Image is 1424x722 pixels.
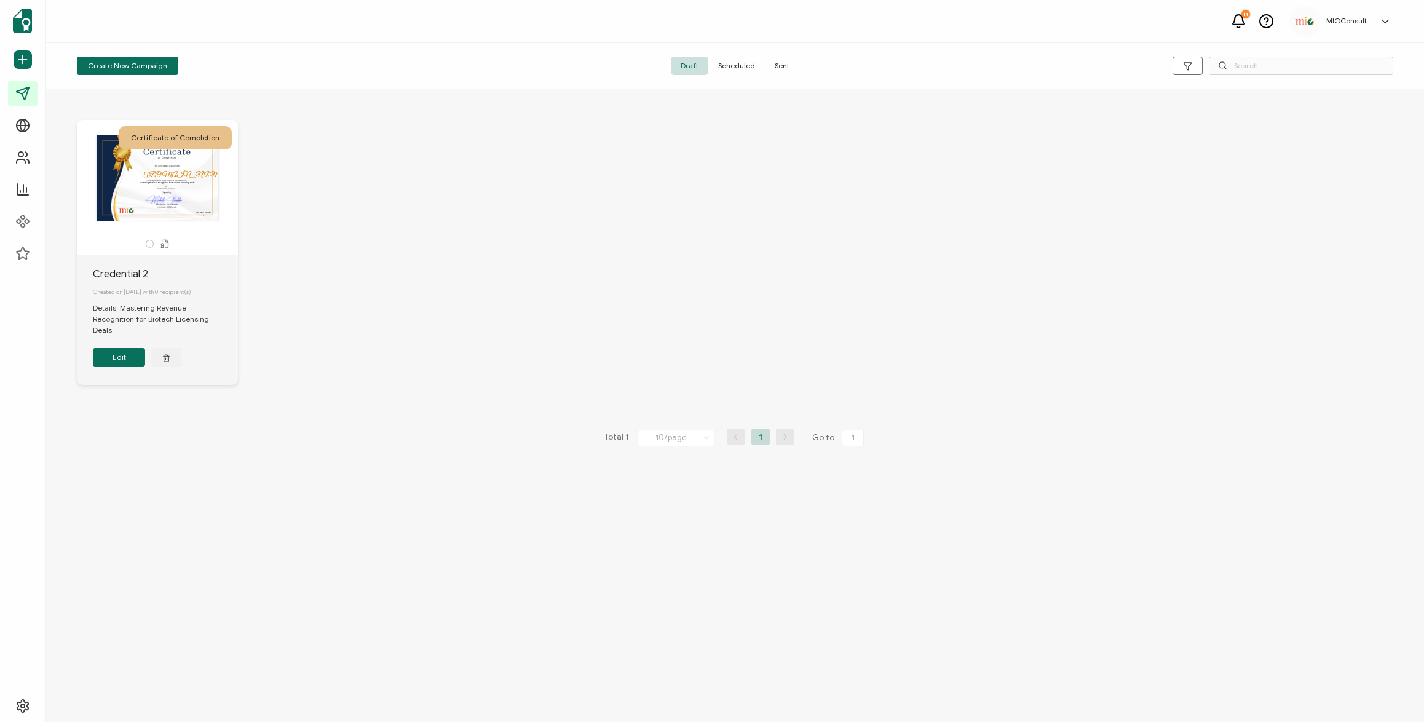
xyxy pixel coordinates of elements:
span: Total 1 [604,429,628,446]
div: Details: Mastering Revenue Recognition for Biotech Licensing Deals [93,303,238,336]
img: sertifier-logomark-colored.svg [13,9,32,33]
iframe: Chat Widget [1363,663,1424,722]
h5: MIOConsult [1326,17,1367,25]
span: Go to [812,429,866,446]
span: Sent [765,57,799,75]
button: Create New Campaign [77,57,178,75]
div: Certificate of Completion [119,126,232,149]
img: 4ac82286-227b-4160-bb82-0ea2bd6d2693.png [1295,17,1314,25]
span: Scheduled [708,57,765,75]
span: Create New Campaign [88,62,167,69]
div: Created on [DATE] with 0 recipient(s) [93,282,238,303]
button: Edit [93,348,145,367]
input: Select [638,430,714,446]
div: 11 [1241,10,1250,18]
div: Credential 2 [93,267,238,282]
li: 1 [751,429,770,445]
span: Draft [671,57,708,75]
input: Search [1209,57,1393,75]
